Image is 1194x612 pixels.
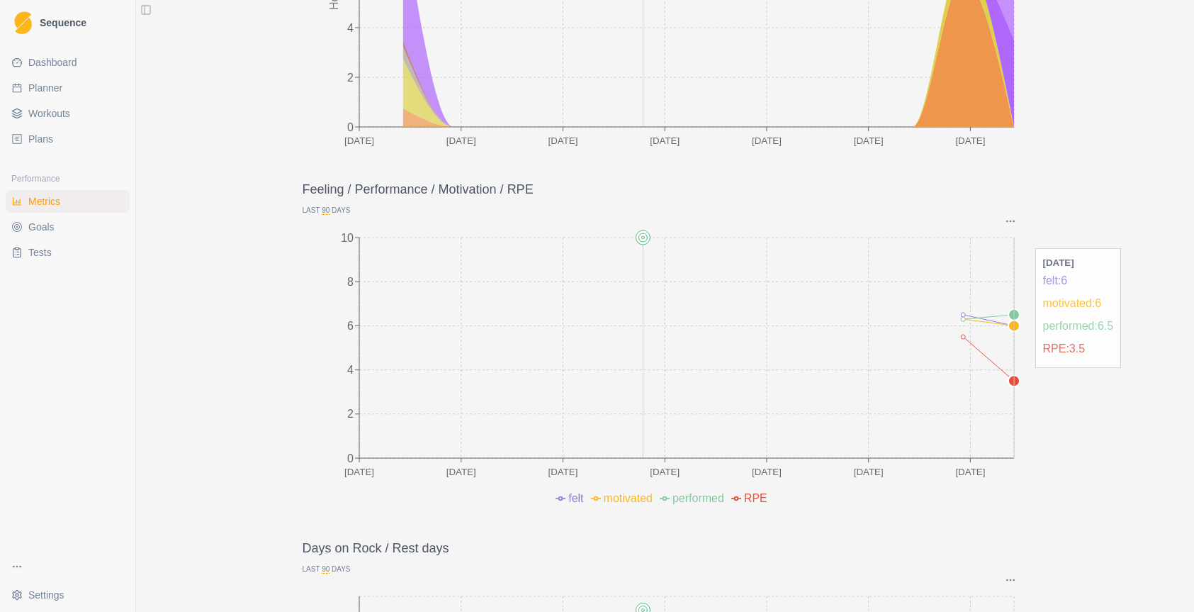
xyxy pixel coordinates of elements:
[303,180,1028,199] p: Feeling / Performance / Motivation / RPE
[955,467,985,477] text: [DATE]
[853,467,883,477] text: [DATE]
[955,135,985,146] text: [DATE]
[744,492,767,504] span: RPE
[446,135,475,146] text: [DATE]
[6,241,130,264] a: Tests
[28,55,77,69] span: Dashboard
[347,320,354,332] tspan: 6
[14,11,32,35] img: Logo
[347,364,354,376] tspan: 4
[303,205,1028,216] p: Last Days
[446,467,475,477] text: [DATE]
[347,21,354,33] tspan: 4
[28,245,52,260] span: Tests
[28,106,70,121] span: Workouts
[6,190,130,213] a: Metrics
[344,135,374,146] text: [DATE]
[751,135,781,146] text: [DATE]
[322,206,330,215] span: 90
[344,467,374,477] text: [DATE]
[347,71,354,83] tspan: 2
[6,51,130,74] a: Dashboard
[28,132,53,146] span: Plans
[347,275,354,287] tspan: 8
[672,492,724,504] span: performed
[303,539,1028,558] p: Days on Rock / Rest days
[40,18,86,28] span: Sequence
[548,467,578,477] text: [DATE]
[303,564,1028,574] p: Last Days
[347,121,354,133] tspan: 0
[6,102,130,125] a: Workouts
[853,135,883,146] text: [DATE]
[28,81,62,95] span: Planner
[6,128,130,150] a: Plans
[6,6,130,40] a: LogoSequence
[650,135,680,146] text: [DATE]
[1004,216,1017,227] button: Options
[28,220,55,234] span: Goals
[322,565,330,574] span: 90
[751,467,781,477] text: [DATE]
[347,408,354,420] tspan: 2
[341,231,354,243] tspan: 10
[604,492,653,504] span: motivated
[28,194,60,208] span: Metrics
[548,135,578,146] text: [DATE]
[568,492,583,504] span: felt
[6,77,130,99] a: Planner
[1004,574,1017,586] button: Options
[6,584,130,606] button: Settings
[6,167,130,190] div: Performance
[6,216,130,238] a: Goals
[650,467,680,477] text: [DATE]
[347,452,354,464] tspan: 0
